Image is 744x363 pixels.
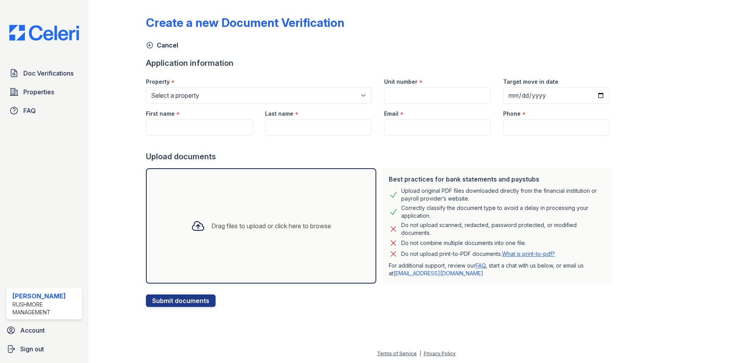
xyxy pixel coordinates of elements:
[401,204,607,220] div: Correctly classify the document type to avoid a delay in processing your application.
[389,174,607,184] div: Best practices for bank statements and paystubs
[20,326,45,335] span: Account
[476,262,486,269] a: FAQ
[211,221,331,231] div: Drag files to upload or click here to browse
[401,187,607,203] div: Upload original PDF files downloaded directly from the financial institution or payroll provider’...
[401,238,526,248] div: Do not combine multiple documents into one file.
[384,78,418,86] label: Unit number
[20,344,44,354] span: Sign out
[23,87,54,97] span: Properties
[502,250,555,257] a: What is print-to-pdf?
[146,16,344,30] div: Create a new Document Verification
[12,291,79,301] div: [PERSON_NAME]
[401,250,555,258] p: Do not upload print-to-PDF documents.
[424,351,456,356] a: Privacy Policy
[3,25,85,41] img: CE_Logo_Blue-a8612792a0a2168367f1c8372b55b34899dd931a85d93a1a3d3e32e68fde9ad4.png
[23,69,74,78] span: Doc Verifications
[146,58,616,69] div: Application information
[6,103,82,118] a: FAQ
[384,110,398,118] label: Email
[146,41,178,50] a: Cancel
[3,341,85,357] a: Sign out
[146,294,216,307] button: Submit documents
[419,351,421,356] div: |
[503,110,521,118] label: Phone
[12,301,79,316] div: Rushmore Management
[377,351,417,356] a: Terms of Service
[3,322,85,338] a: Account
[401,221,607,237] div: Do not upload scanned, redacted, password protected, or modified documents.
[503,78,558,86] label: Target move in date
[146,110,175,118] label: First name
[389,262,607,277] p: For additional support, review our , start a chat with us below, or email us at
[146,78,170,86] label: Property
[23,106,36,115] span: FAQ
[6,65,82,81] a: Doc Verifications
[146,151,616,162] div: Upload documents
[6,84,82,100] a: Properties
[393,270,483,277] a: [EMAIL_ADDRESS][DOMAIN_NAME]
[265,110,293,118] label: Last name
